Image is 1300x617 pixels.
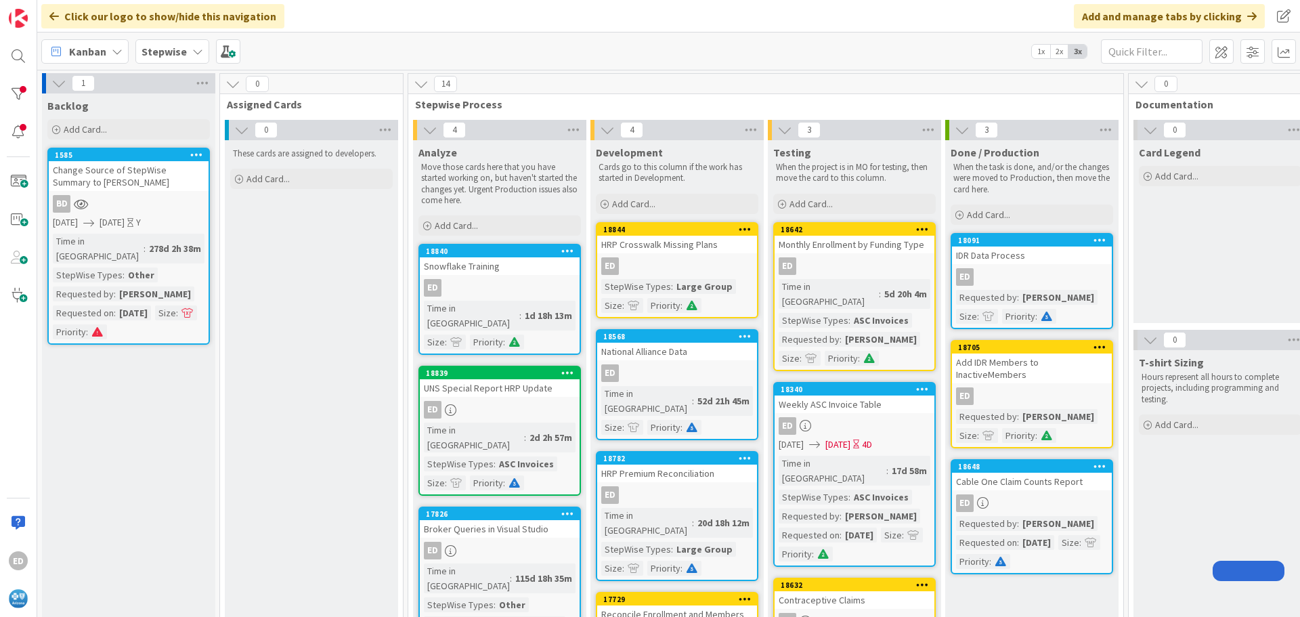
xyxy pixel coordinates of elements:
div: StepWise Types [779,313,848,328]
div: 18844 [597,224,757,236]
span: [DATE] [53,215,78,230]
div: Other [125,268,158,282]
div: 18839 [426,368,580,378]
span: : [1017,516,1019,531]
div: [DATE] [1019,535,1054,550]
div: Weekly ASC Invoice Table [775,396,934,413]
span: T-shirt Sizing [1139,356,1204,369]
span: Done / Production [951,146,1039,159]
div: Time in [GEOGRAPHIC_DATA] [424,301,519,331]
a: 18705Add IDR Members to InactiveMembersEDRequested by:[PERSON_NAME]Size:Priority: [951,340,1113,448]
div: Snowflake Training [420,257,580,275]
p: Hours represent all hours to complete projects, including programming and testing. [1142,372,1299,405]
a: 1585Change Source of StepWise Summary to [PERSON_NAME]BD[DATE][DATE]YTime in [GEOGRAPHIC_DATA]:27... [47,148,210,345]
p: Move those cards here that you have started working on, but haven't started the changes yet. Urge... [421,162,578,206]
span: : [503,475,505,490]
span: Testing [773,146,811,159]
div: Size [601,298,622,313]
a: 18340Weekly ASC Invoice TableED[DATE][DATE]4DTime in [GEOGRAPHIC_DATA]:17d 58mStepWise Types:ASC ... [773,382,936,567]
span: : [886,463,888,478]
div: ED [956,494,974,512]
div: 18642 [781,225,934,234]
div: Size [1058,535,1079,550]
div: Priority [53,324,86,339]
div: 17826 [420,508,580,520]
div: 20d 18h 12m [694,515,753,530]
span: : [123,268,125,282]
div: Size [424,475,445,490]
span: : [848,313,850,328]
div: ED [956,387,974,405]
div: Size [601,420,622,435]
a: 18648Cable One Claim Counts ReportEDRequested by:[PERSON_NAME]Requested on:[DATE]Size:Priority: [951,459,1113,574]
span: : [445,475,447,490]
span: : [840,332,842,347]
p: These cards are assigned to developers. [233,148,390,159]
span: : [1079,535,1081,550]
div: Time in [GEOGRAPHIC_DATA] [424,563,510,593]
b: Stepwise [142,45,187,58]
span: : [680,561,682,576]
div: [PERSON_NAME] [1019,516,1098,531]
div: UNS Special Report HRP Update [420,379,580,397]
span: 2x [1050,45,1068,58]
span: : [692,393,694,408]
span: : [902,528,904,542]
span: 0 [1154,76,1177,92]
div: ED [420,401,580,419]
div: 17729 [603,595,757,604]
div: ED [420,542,580,559]
span: : [503,335,505,349]
div: Time in [GEOGRAPHIC_DATA] [53,234,144,263]
div: 2d 2h 57m [526,430,576,445]
div: 18648Cable One Claim Counts Report [952,461,1112,490]
span: : [494,456,496,471]
div: 18839UNS Special Report HRP Update [420,367,580,397]
span: : [524,430,526,445]
div: 17729 [597,593,757,605]
div: 18568 [597,331,757,343]
span: : [1035,428,1037,443]
div: Size [881,528,902,542]
span: : [1017,535,1019,550]
div: Priority [956,554,989,569]
div: BD [49,195,209,213]
span: 0 [255,122,278,138]
div: ED [424,279,441,297]
div: 115d 18h 35m [512,571,576,586]
div: Priority [647,298,680,313]
div: 17826Broker Queries in Visual Studio [420,508,580,538]
div: 18705 [958,343,1112,352]
a: 18568National Alliance DataEDTime in [GEOGRAPHIC_DATA]:52d 21h 45mSize:Priority: [596,329,758,440]
div: Requested by [53,286,114,301]
span: : [977,428,979,443]
div: ASC Invoices [850,490,912,505]
div: Large Group [673,542,736,557]
div: 18840 [420,245,580,257]
div: 18091IDR Data Process [952,234,1112,264]
div: 52d 21h 45m [694,393,753,408]
span: : [622,298,624,313]
span: : [680,298,682,313]
span: : [519,308,521,323]
span: Add Card... [246,173,290,185]
span: Kanban [69,43,106,60]
div: 18840Snowflake Training [420,245,580,275]
div: ED [952,387,1112,405]
span: : [671,279,673,294]
div: Priority [779,547,812,561]
span: 0 [246,76,269,92]
div: HRP Premium Reconciliation [597,465,757,482]
div: 18782HRP Premium Reconciliation [597,452,757,482]
div: [PERSON_NAME] [842,509,920,524]
div: ED [952,268,1112,286]
span: [DATE] [100,215,125,230]
div: Priority [1002,309,1035,324]
span: Backlog [47,99,89,112]
p: When the task is done, and/or the changes were moved to Production, then move the card here. [953,162,1110,195]
span: : [494,597,496,612]
div: StepWise Types [424,597,494,612]
div: ED [779,257,796,275]
div: Time in [GEOGRAPHIC_DATA] [601,508,692,538]
div: ED [424,401,441,419]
